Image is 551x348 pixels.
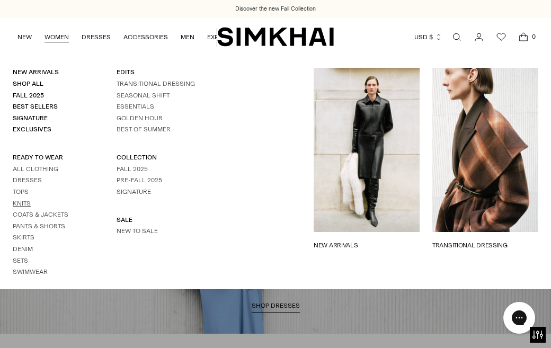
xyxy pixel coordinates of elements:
[217,26,334,47] a: SIMKHAI
[446,26,467,48] a: Open search modal
[498,298,540,337] iframe: Gorgias live chat messenger
[8,308,106,340] iframe: Sign Up via Text for Offers
[491,26,512,48] a: Wishlist
[17,25,32,49] a: NEW
[207,25,235,49] a: EXPLORE
[45,25,69,49] a: WOMEN
[235,5,316,13] a: Discover the new Fall Collection
[181,25,194,49] a: MEN
[414,25,442,49] button: USD $
[123,25,168,49] a: ACCESSORIES
[82,25,111,49] a: DRESSES
[529,32,538,41] span: 0
[468,26,490,48] a: Go to the account page
[513,26,534,48] a: Open cart modal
